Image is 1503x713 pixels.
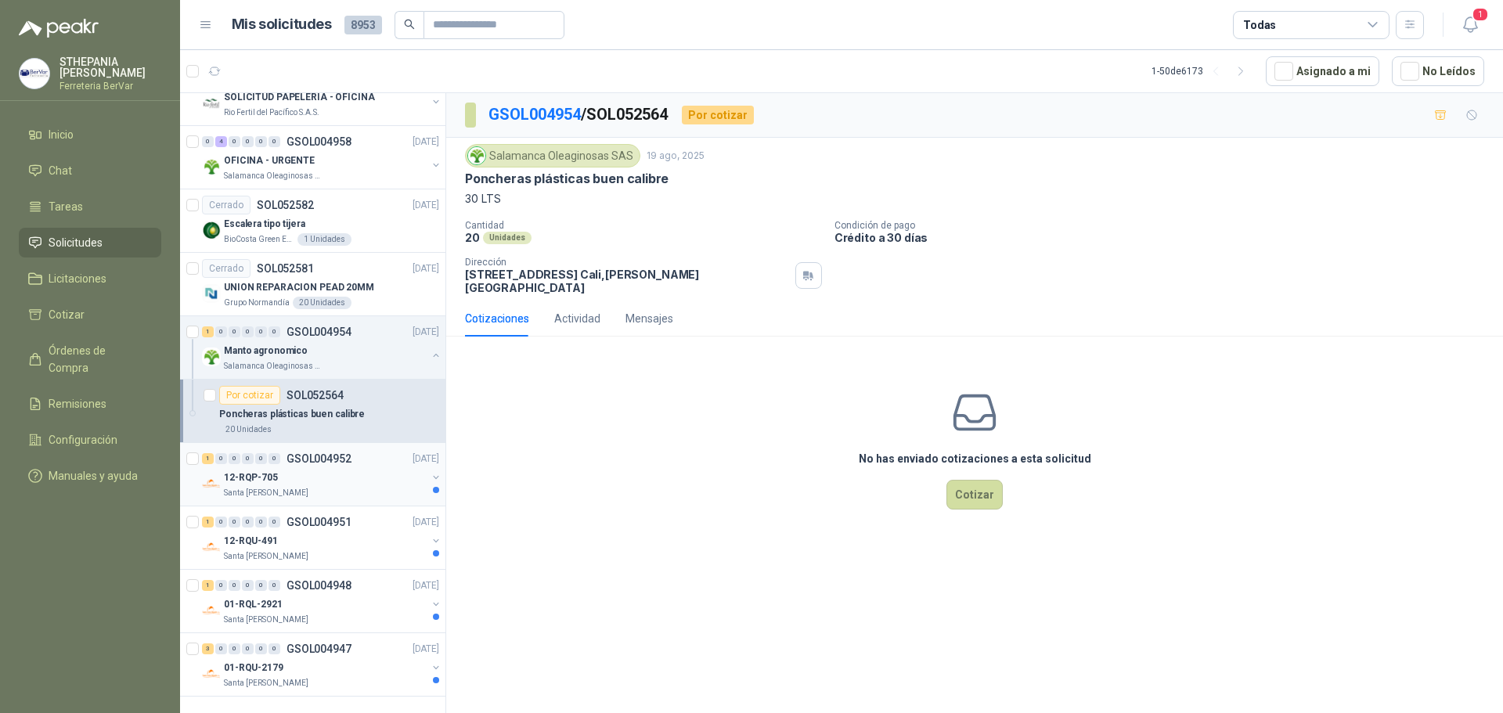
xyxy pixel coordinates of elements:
p: Poncheras plásticas buen calibre [465,171,669,187]
a: 1 0 0 0 0 0 GSOL004948[DATE] Company Logo01-RQL-2921Santa [PERSON_NAME] [202,576,442,626]
p: / SOL052564 [488,103,669,127]
div: 4 [215,136,227,147]
p: [STREET_ADDRESS] Cali , [PERSON_NAME][GEOGRAPHIC_DATA] [465,268,789,294]
p: GSOL004952 [287,453,351,464]
div: 1 [202,326,214,337]
h3: No has enviado cotizaciones a esta solicitud [859,450,1091,467]
p: [DATE] [413,261,439,276]
a: Licitaciones [19,264,161,293]
p: [DATE] [413,642,439,657]
div: Todas [1243,16,1276,34]
p: Salamanca Oleaginosas SAS [224,170,323,182]
p: Dirección [465,257,789,268]
span: Remisiones [49,395,106,412]
div: 0 [269,326,280,337]
p: UNION REPARACION PEAD 20MM [224,280,374,295]
div: 0 [269,453,280,464]
a: 1 0 0 0 0 0 GSOL004952[DATE] Company Logo12-RQP-705Santa [PERSON_NAME] [202,449,442,499]
div: 20 Unidades [293,297,351,309]
p: Poncheras plásticas buen calibre [219,407,365,422]
p: Santa [PERSON_NAME] [224,550,308,563]
div: 1 - 50 de 6173 [1152,59,1253,84]
p: SOL052564 [287,390,344,401]
a: 0 4 0 0 0 0 GSOL004958[DATE] Company LogoOFICINA - URGENTESalamanca Oleaginosas SAS [202,132,442,182]
div: 0 [242,643,254,654]
span: Solicitudes [49,234,103,251]
div: 3 [202,643,214,654]
button: Asignado a mi [1266,56,1379,86]
p: STHEPANIA [PERSON_NAME] [59,56,161,78]
p: [DATE] [413,452,439,466]
a: Remisiones [19,389,161,419]
span: Órdenes de Compra [49,342,146,376]
p: Manto agronomico [224,344,308,358]
span: Cotizar [49,306,85,323]
div: 0 [229,580,240,591]
p: Crédito a 30 días [834,231,1497,244]
img: Company Logo [202,157,221,176]
img: Company Logo [20,59,49,88]
div: 0 [269,580,280,591]
a: 1 0 0 0 0 0 GSOL004951[DATE] Company Logo12-RQU-491Santa [PERSON_NAME] [202,513,442,563]
div: 0 [269,643,280,654]
p: GSOL004958 [287,136,351,147]
div: 0 [242,136,254,147]
p: Rio Fertil del Pacífico S.A.S. [224,106,319,119]
div: 20 Unidades [219,423,278,436]
img: Company Logo [202,221,221,239]
a: Tareas [19,192,161,221]
span: search [404,19,415,30]
img: Company Logo [202,664,221,683]
div: Cotizaciones [465,310,529,327]
div: 0 [229,136,240,147]
p: [DATE] [413,578,439,593]
p: Salamanca Oleaginosas SAS [224,360,323,373]
p: 12-RQU-491 [224,534,278,549]
div: 1 [202,453,214,464]
span: Manuales y ayuda [49,467,138,484]
div: Mensajes [625,310,673,327]
div: 0 [255,453,267,464]
button: 1 [1456,11,1484,39]
div: 0 [242,326,254,337]
div: 0 [269,517,280,528]
p: Santa [PERSON_NAME] [224,614,308,626]
p: [DATE] [413,198,439,213]
a: Cotizar [19,300,161,329]
div: 0 [215,580,227,591]
div: Cerrado [202,259,250,278]
div: 0 [242,453,254,464]
p: GSOL004947 [287,643,351,654]
div: Actividad [554,310,600,327]
span: Tareas [49,198,83,215]
a: Por cotizarSOL052564Poncheras plásticas buen calibre20 Unidades [180,380,445,443]
a: 1 0 0 0 0 0 GSOL004954[DATE] Company LogoManto agronomicoSalamanca Oleaginosas SAS [202,322,442,373]
p: Grupo Normandía [224,297,290,309]
img: Company Logo [202,601,221,620]
p: OFICINA - URGENTE [224,153,315,168]
p: SOL052581 [257,263,314,274]
div: Unidades [483,232,532,244]
div: Salamanca Oleaginosas SAS [465,144,640,167]
div: 1 Unidades [297,233,351,246]
div: 0 [269,136,280,147]
a: GSOL004954 [488,105,581,124]
button: Cotizar [946,480,1003,510]
p: GSOL004951 [287,517,351,528]
div: 0 [229,517,240,528]
a: Manuales y ayuda [19,461,161,491]
p: Escalera tipo tijera [224,217,305,232]
div: 0 [229,643,240,654]
div: 0 [215,326,227,337]
img: Company Logo [202,474,221,493]
img: Company Logo [468,147,485,164]
p: SOLICITUD PAPELERIA - OFICINA [224,90,375,105]
span: Configuración [49,431,117,448]
div: 0 [255,136,267,147]
img: Company Logo [202,347,221,366]
p: GSOL004948 [287,580,351,591]
p: Ferreteria BerVar [59,81,161,91]
span: 8953 [344,16,382,34]
img: Company Logo [202,538,221,556]
div: 0 [229,326,240,337]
